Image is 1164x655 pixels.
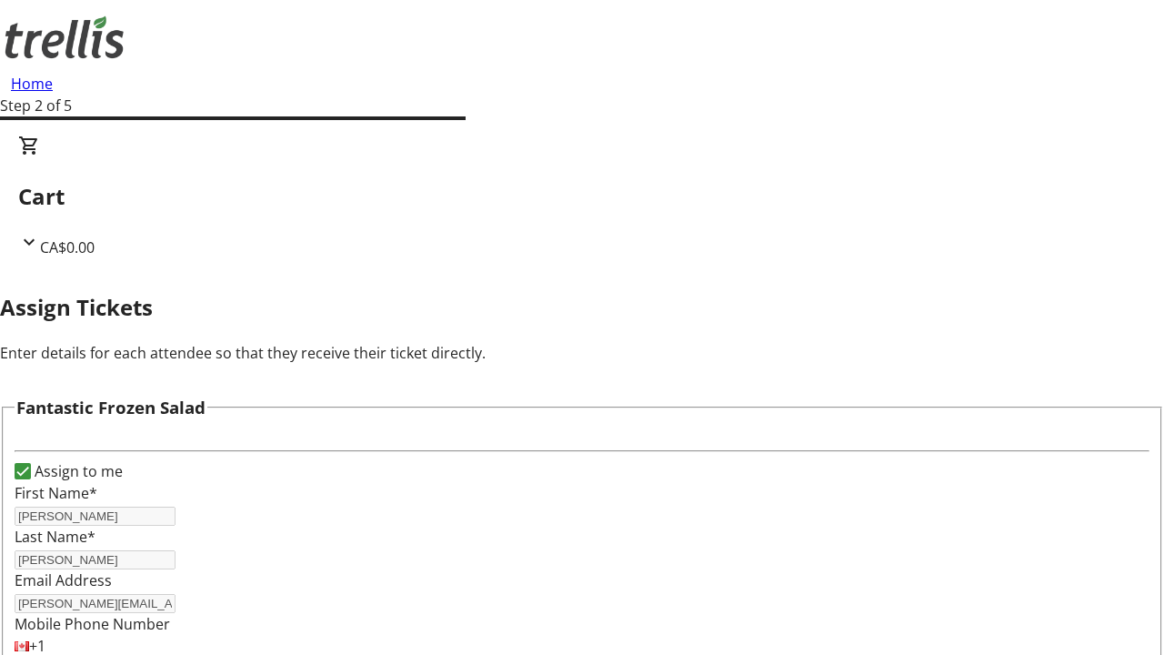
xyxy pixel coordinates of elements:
[16,395,206,420] h3: Fantastic Frozen Salad
[18,180,1146,213] h2: Cart
[15,614,170,634] label: Mobile Phone Number
[31,460,123,482] label: Assign to me
[15,527,95,547] label: Last Name*
[18,135,1146,258] div: CartCA$0.00
[40,237,95,257] span: CA$0.00
[15,483,97,503] label: First Name*
[15,570,112,590] label: Email Address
